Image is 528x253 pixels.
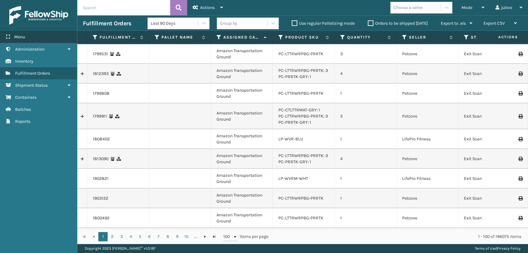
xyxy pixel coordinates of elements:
[335,189,397,208] td: 1
[458,129,520,149] td: Exit Scan
[397,103,458,129] td: Petcove
[518,52,522,56] i: Print Label
[397,228,458,248] td: Petcove
[85,244,156,253] p: Copyright 2023 [PERSON_NAME]™ v 1.0.187
[203,234,208,239] span: Go to the next page
[108,232,117,241] a: 2
[393,4,423,11] div: Choose a seller
[173,232,182,241] a: 9
[278,153,328,158] a: PC-LTTRWRPBG-PRRTK: 3
[135,232,145,241] a: 5
[518,137,522,141] i: Print Label
[191,232,200,241] a: ...
[93,156,109,162] a: 1813090
[458,169,520,189] td: Exit Scan
[93,51,108,57] a: 1799531
[93,136,110,142] a: 1808402
[211,64,273,84] td: Amazon Transportation Ground
[278,74,311,79] a: PC-PRRTK-GRY: 1
[211,129,273,149] td: Amazon Transportation Ground
[479,32,522,42] span: Actions
[200,5,215,10] span: Actions
[458,44,520,64] td: Exit Scan
[335,169,397,189] td: 1
[335,44,397,64] td: 3
[397,129,458,149] td: LifePro Fitness
[458,228,520,248] td: Exit Scan
[518,216,522,220] i: Print Label
[458,189,520,208] td: Exit Scan
[368,21,428,26] label: Orders to be shipped [DATE]
[161,35,199,40] label: Pallet Name
[93,195,108,201] a: 1903122
[145,232,154,241] a: 6
[483,21,505,26] span: Export CSV
[212,234,217,239] span: Go to the last page
[211,189,273,208] td: Amazon Transportation Ground
[397,208,458,228] td: Petcove
[397,149,458,169] td: Petcove
[335,84,397,103] td: 1
[154,232,163,241] a: 7
[518,176,522,181] i: Print Label
[518,72,522,76] i: Print Label
[15,71,50,76] span: Fulfillment Orders
[211,103,273,129] td: Amazon Transportation Ground
[497,246,521,251] a: Privacy Policy
[335,208,397,228] td: 1
[126,232,135,241] a: 4
[220,20,237,27] div: Group by
[15,95,36,100] span: Containers
[15,47,45,52] span: Administration
[458,103,520,129] td: Exit Scan
[211,44,273,64] td: Amazon Transportation Ground
[278,68,328,73] a: PC-LTTRWRPBG-PRRTK: 3
[211,149,273,169] td: Amazon Transportation Ground
[277,234,521,240] div: 1 - 100 of 196075 items
[278,159,311,164] a: PC-PRRTK-GRY: 1
[151,20,199,27] div: Last 90 Days
[223,35,261,40] label: Assigned Carrier Service
[335,103,397,129] td: 5
[15,83,48,88] span: Shipment Status
[100,35,137,40] label: Fulfillment Order Id
[458,149,520,169] td: Exit Scan
[15,119,30,124] span: Reports
[397,44,458,64] td: Petcove
[163,232,173,241] a: 8
[117,232,126,241] a: 3
[278,120,311,125] a: PC-PRRTK-GRY: 1
[475,246,496,251] a: Terms of Use
[335,129,397,149] td: 1
[278,136,303,142] a: LP-WVR-BLU
[278,215,324,221] a: PC-LTTRWRPBG-PRRTK
[9,6,68,25] img: logo
[93,71,109,77] a: 1812393
[223,234,233,240] span: 100
[518,114,522,118] i: Print Label
[518,196,522,201] i: Print Label
[93,215,109,221] a: 1800492
[278,196,324,201] a: PC-LTTRWRPBG-PRRTK
[409,35,446,40] label: Seller
[15,107,31,112] span: Batches
[278,51,324,56] a: PC-LTTRWRPBG-PRRTK
[518,157,522,161] i: Print Label
[397,189,458,208] td: Petcove
[210,232,219,241] a: Go to the last page
[211,169,273,189] td: Amazon Transportation Ground
[471,35,508,40] label: Status
[93,90,109,97] a: 1799808
[278,91,324,96] a: PC-LTTRWRPBG-PRRTK
[211,84,273,103] td: Amazon Transportation Ground
[93,176,109,182] a: 1902821
[15,59,33,64] span: Inventory
[458,64,520,84] td: Exit Scan
[292,21,355,26] label: Use regular Palletizing mode
[397,169,458,189] td: LifePro Fitness
[335,64,397,84] td: 4
[98,232,108,241] a: 1
[441,21,466,26] span: Export to .xls
[397,64,458,84] td: Petcove
[278,114,328,119] a: PC-LTTRWRPBG-PRRTK: 3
